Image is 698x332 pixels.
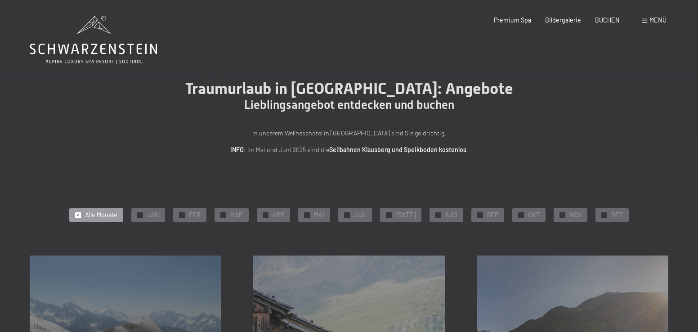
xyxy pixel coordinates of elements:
[314,211,324,220] span: MAI
[487,211,498,220] span: SEP
[273,211,284,220] span: APR
[445,211,457,220] span: AUG
[478,212,482,218] span: ✓
[222,212,225,218] span: ✓
[494,16,531,24] a: Premium Spa
[185,79,513,98] span: Traumurlaub in [GEOGRAPHIC_DATA]: Angebote
[189,211,201,220] span: FEB
[602,212,606,218] span: ✓
[244,98,454,112] span: Lieblingsangebot entdecken und buchen
[76,212,80,218] span: ✓
[649,16,667,24] span: Menü
[305,212,309,218] span: ✓
[230,211,243,220] span: MAR
[230,146,244,153] strong: INFO
[396,211,416,220] span: [DATE]
[569,211,582,220] span: NOV
[354,211,366,220] span: JUN
[560,212,564,218] span: ✓
[545,16,581,24] a: Bildergalerie
[519,212,523,218] span: ✓
[180,212,184,218] span: ✓
[611,211,623,220] span: DEZ
[139,212,142,218] span: ✓
[595,16,620,24] a: BUCHEN
[329,146,466,153] strong: Seilbahnen Klausberg und Speikboden kostenlos
[85,211,117,220] span: Alle Monate
[387,212,391,218] span: ✓
[151,145,547,155] p: : Im Mai und Juni 2025 sind die .
[147,211,159,220] span: JAN
[151,128,547,139] p: In unserem Wellnesshotel in [GEOGRAPHIC_DATA] sind Sie goldrichtig.
[528,211,540,220] span: OKT
[264,212,268,218] span: ✓
[345,212,349,218] span: ✓
[437,212,440,218] span: ✓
